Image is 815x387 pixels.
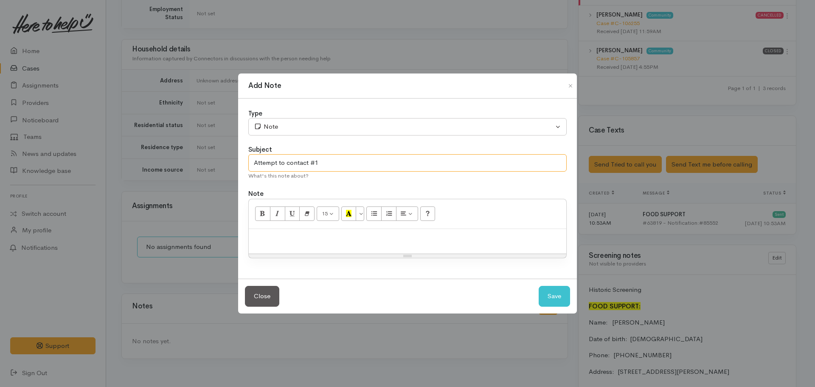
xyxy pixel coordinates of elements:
button: Paragraph [396,206,418,221]
button: Italic (CTRL+I) [270,206,285,221]
h1: Add Note [248,80,281,91]
button: More Color [356,206,364,221]
button: Help [420,206,436,221]
button: Font Size [317,206,339,221]
button: Recent Color [341,206,357,221]
div: What's this note about? [248,172,567,180]
label: Subject [248,145,272,155]
button: Unordered list (CTRL+SHIFT+NUM7) [366,206,382,221]
span: 15 [322,210,328,217]
button: Close [564,81,577,91]
label: Note [248,189,264,199]
button: Remove Font Style (CTRL+\) [299,206,315,221]
button: Close [245,286,279,307]
div: Resize [249,254,566,258]
label: Type [248,109,262,119]
button: Note [248,118,567,136]
button: Save [539,286,570,307]
div: Note [254,122,554,132]
button: Underline (CTRL+U) [285,206,300,221]
button: Bold (CTRL+B) [255,206,270,221]
button: Ordered list (CTRL+SHIFT+NUM8) [381,206,396,221]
